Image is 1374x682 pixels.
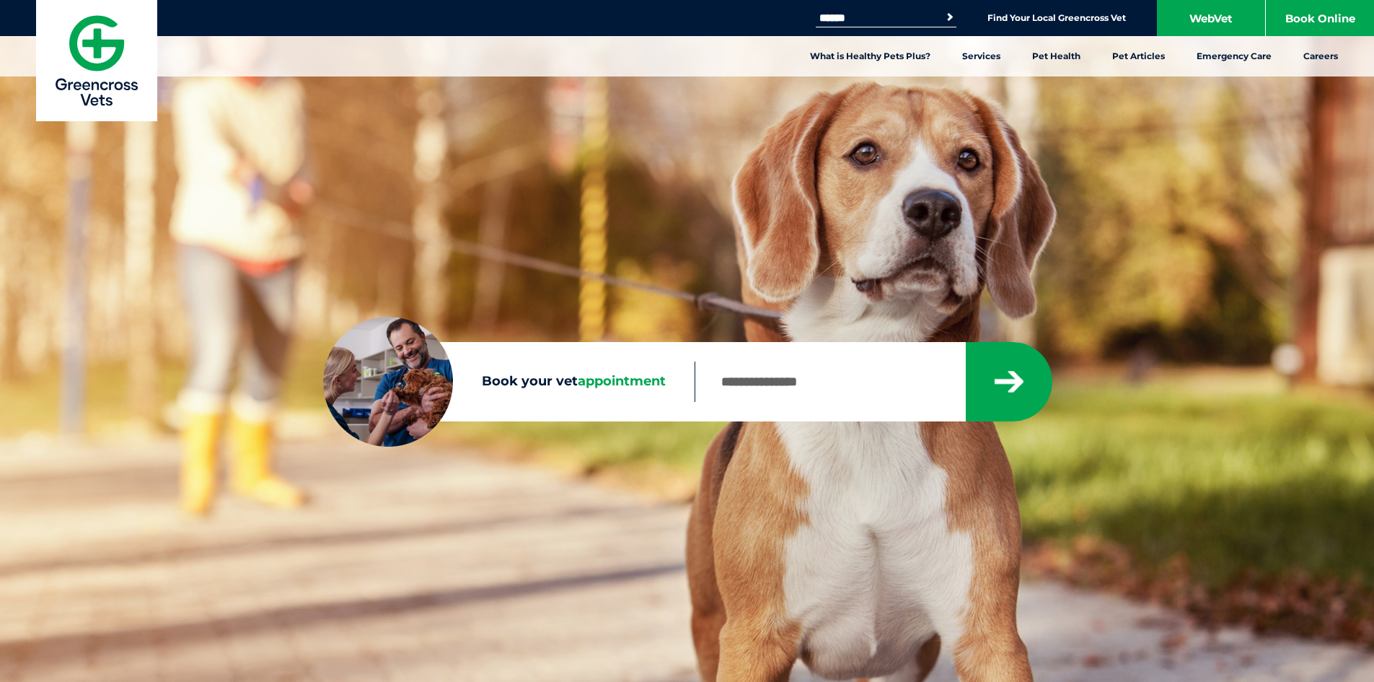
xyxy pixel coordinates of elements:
[946,36,1016,76] a: Services
[1016,36,1096,76] a: Pet Health
[987,12,1126,24] a: Find Your Local Greencross Vet
[943,10,957,25] button: Search
[578,373,666,389] span: appointment
[1287,36,1354,76] a: Careers
[794,36,946,76] a: What is Healthy Pets Plus?
[1096,36,1181,76] a: Pet Articles
[323,371,695,393] label: Book your vet
[1181,36,1287,76] a: Emergency Care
